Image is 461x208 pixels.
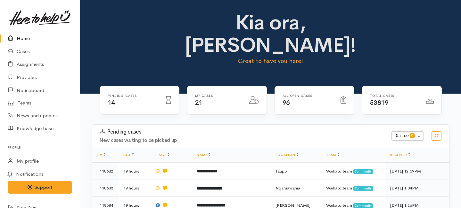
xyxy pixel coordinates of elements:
h6: Pending cases [108,94,158,97]
a: Location [276,153,298,157]
td: [DATE] 1:04PM [385,180,449,197]
span: Community [353,186,373,191]
a: Received [390,153,410,157]
td: 19 hours [118,163,150,180]
h6: Total cases [370,94,418,97]
span: Taupō [276,168,287,174]
span: Community [353,169,373,174]
h6: My cases [195,94,242,97]
h6: Profile [8,143,72,152]
a: Name [197,153,210,157]
td: 118683 [92,180,118,197]
button: Support [8,181,72,194]
a: Flags [155,153,169,157]
span: 21 [195,99,202,107]
span: 53819 [370,99,389,107]
h3: Pending cases [100,129,384,135]
td: 19 hours [118,180,150,197]
button: Filter0 [391,131,424,141]
span: 14 [108,99,115,107]
h1: Kia ora, [PERSON_NAME]! [183,12,358,57]
span: 0 [410,133,415,138]
td: Waikato team [321,180,385,197]
td: 118682 [92,163,118,180]
td: [DATE] 12:59PM [385,163,449,180]
a: Team [326,153,339,157]
h4: New cases waiting to be picked up [100,138,384,143]
h6: All Open cases [283,94,333,97]
span: [PERSON_NAME] [276,203,310,208]
span: 96 [283,99,290,107]
a: Age [123,153,134,157]
p: Great to have you here! [183,57,358,65]
td: Waikato team [321,163,385,180]
span: Ngāruawāhia [276,185,300,191]
a: # [100,153,106,157]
